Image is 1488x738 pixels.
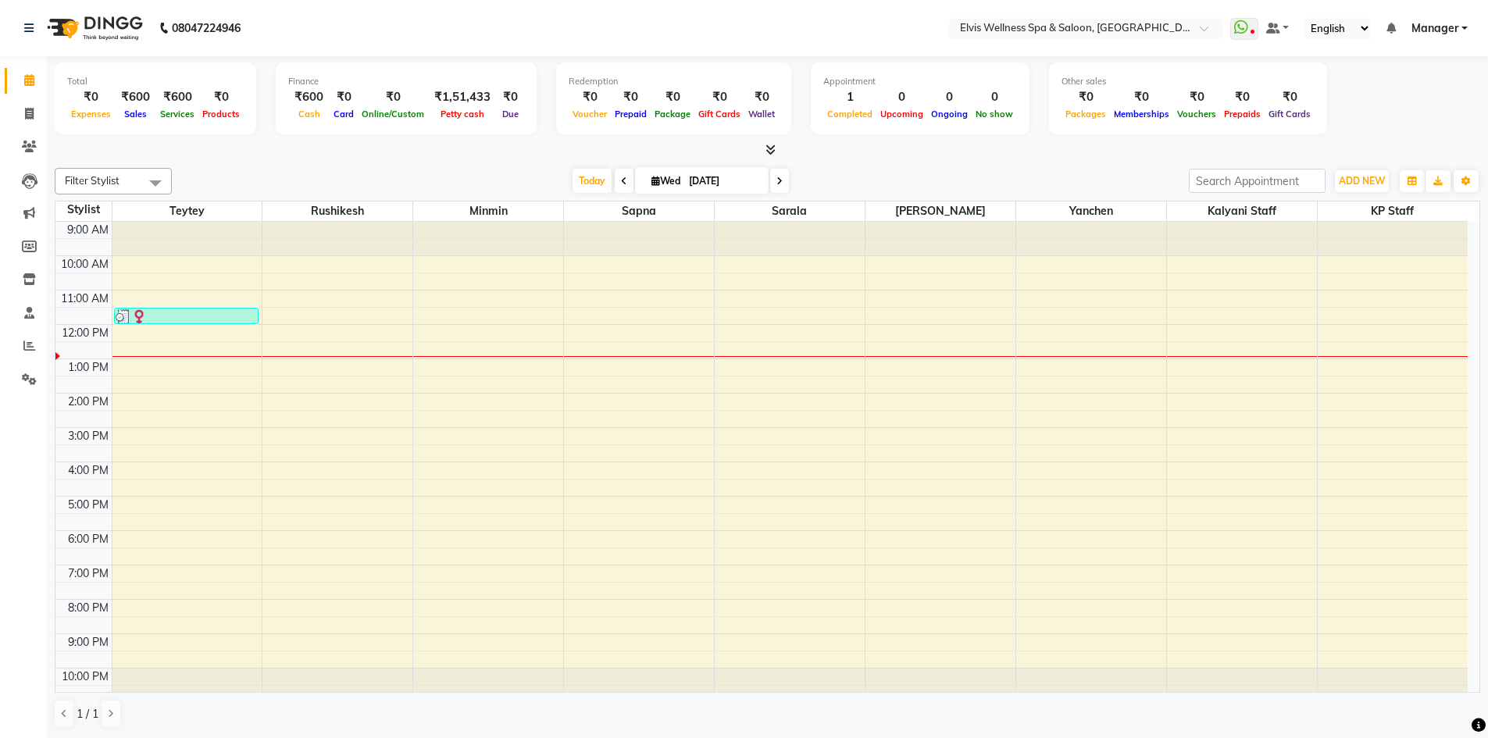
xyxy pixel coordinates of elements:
[65,394,112,410] div: 2:00 PM
[573,169,612,193] span: Today
[262,201,412,221] span: Rushikesh
[694,88,744,106] div: ₹0
[684,169,762,193] input: 2025-09-03
[1318,201,1468,221] span: KP Staff
[58,256,112,273] div: 10:00 AM
[876,109,927,119] span: Upcoming
[865,201,1015,221] span: [PERSON_NAME]
[330,109,358,119] span: Card
[569,75,779,88] div: Redemption
[823,88,876,106] div: 1
[1173,109,1220,119] span: Vouchers
[744,109,779,119] span: Wallet
[648,175,684,187] span: Wed
[972,109,1017,119] span: No show
[497,88,524,106] div: ₹0
[65,634,112,651] div: 9:00 PM
[1220,109,1265,119] span: Prepaids
[59,325,112,341] div: 12:00 PM
[1062,75,1315,88] div: Other sales
[569,88,611,106] div: ₹0
[55,201,112,218] div: Stylist
[198,109,244,119] span: Products
[1411,20,1458,37] span: Manager
[1173,88,1220,106] div: ₹0
[156,109,198,119] span: Services
[65,600,112,616] div: 8:00 PM
[651,88,694,106] div: ₹0
[1265,88,1315,106] div: ₹0
[115,88,156,106] div: ₹600
[498,109,523,119] span: Due
[413,201,563,221] span: Minmin
[330,88,358,106] div: ₹0
[927,109,972,119] span: Ongoing
[1339,175,1385,187] span: ADD NEW
[876,88,927,106] div: 0
[651,109,694,119] span: Package
[65,462,112,479] div: 4:00 PM
[715,201,865,221] span: Sarala
[58,291,112,307] div: 11:00 AM
[437,109,488,119] span: Petty cash
[294,109,324,119] span: Cash
[40,6,147,50] img: logo
[288,88,330,106] div: ₹600
[65,531,112,547] div: 6:00 PM
[428,88,497,106] div: ₹1,51,433
[1062,88,1110,106] div: ₹0
[1335,170,1389,192] button: ADD NEW
[156,88,198,106] div: ₹600
[1265,109,1315,119] span: Gift Cards
[611,109,651,119] span: Prepaid
[115,308,258,323] div: nisha, TK01, 11:30 AM-12:00 PM, Waxing - Face
[972,88,1017,106] div: 0
[358,88,428,106] div: ₹0
[67,75,244,88] div: Total
[694,109,744,119] span: Gift Cards
[1167,201,1317,221] span: Kalyani Staff
[65,174,120,187] span: Filter Stylist
[112,201,262,221] span: Teytey
[59,668,112,685] div: 10:00 PM
[198,88,244,106] div: ₹0
[744,88,779,106] div: ₹0
[564,201,714,221] span: Sapna
[65,428,112,444] div: 3:00 PM
[64,222,112,238] div: 9:00 AM
[172,6,241,50] b: 08047224946
[65,565,112,582] div: 7:00 PM
[823,109,876,119] span: Completed
[67,88,115,106] div: ₹0
[65,497,112,513] div: 5:00 PM
[1110,88,1173,106] div: ₹0
[1016,201,1166,221] span: Yanchen
[77,706,98,722] span: 1 / 1
[1062,109,1110,119] span: Packages
[927,88,972,106] div: 0
[288,75,524,88] div: Finance
[1220,88,1265,106] div: ₹0
[611,88,651,106] div: ₹0
[120,109,151,119] span: Sales
[569,109,611,119] span: Voucher
[65,359,112,376] div: 1:00 PM
[1189,169,1326,193] input: Search Appointment
[67,109,115,119] span: Expenses
[823,75,1017,88] div: Appointment
[358,109,428,119] span: Online/Custom
[1110,109,1173,119] span: Memberships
